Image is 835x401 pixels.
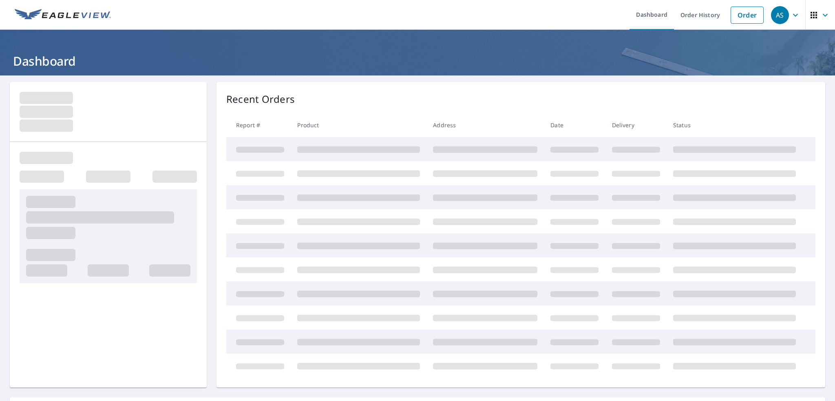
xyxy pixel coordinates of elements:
[544,113,605,137] th: Date
[605,113,667,137] th: Delivery
[226,92,295,106] p: Recent Orders
[667,113,802,137] th: Status
[291,113,426,137] th: Product
[731,7,764,24] a: Order
[426,113,544,137] th: Address
[10,53,825,69] h1: Dashboard
[226,113,291,137] th: Report #
[771,6,789,24] div: AS
[15,9,111,21] img: EV Logo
